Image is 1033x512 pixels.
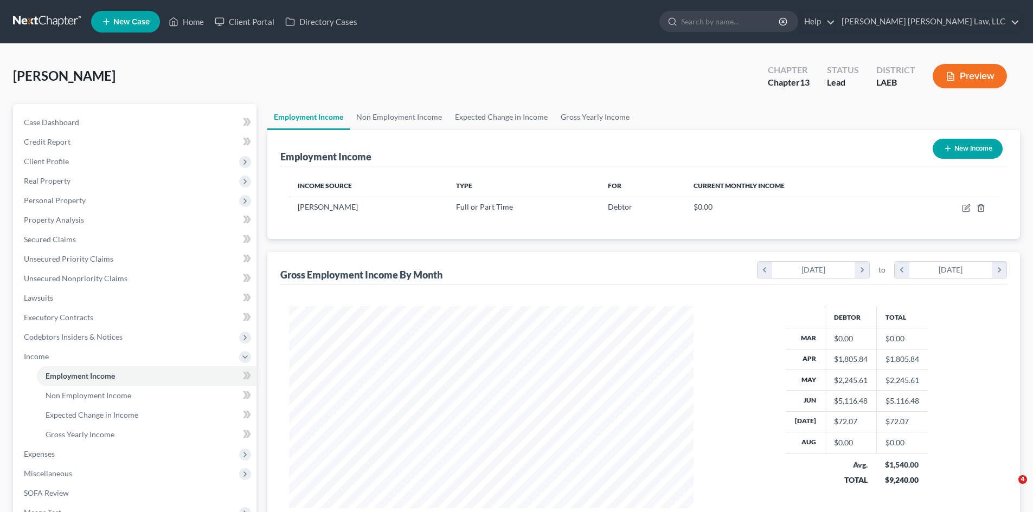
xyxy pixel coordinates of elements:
[24,352,49,361] span: Income
[799,12,835,31] a: Help
[24,196,86,205] span: Personal Property
[15,308,256,327] a: Executory Contracts
[833,475,868,485] div: TOTAL
[836,12,1019,31] a: [PERSON_NAME] [PERSON_NAME] Law, LLC
[267,104,350,130] a: Employment Income
[933,64,1007,88] button: Preview
[24,235,76,244] span: Secured Claims
[209,12,280,31] a: Client Portal
[37,425,256,444] a: Gross Yearly Income
[768,76,810,89] div: Chapter
[15,113,256,132] a: Case Dashboard
[895,262,909,278] i: chevron_left
[350,104,448,130] a: Non Employment Income
[834,333,868,344] div: $0.00
[46,410,138,419] span: Expected Change in Income
[24,313,93,322] span: Executory Contracts
[15,483,256,503] a: SOFA Review
[163,12,209,31] a: Home
[834,354,868,365] div: $1,805.84
[876,432,928,453] td: $0.00
[878,264,886,275] span: to
[46,430,114,439] span: Gross Yearly Income
[280,12,363,31] a: Directory Cases
[24,254,113,263] span: Unsecured Priority Claims
[46,391,131,400] span: Non Employment Income
[786,391,825,411] th: Jun
[992,262,1006,278] i: chevron_right
[1018,475,1027,484] span: 4
[786,432,825,453] th: Aug
[456,182,472,190] span: Type
[24,137,70,146] span: Credit Report
[46,371,115,380] span: Employment Income
[24,157,69,166] span: Client Profile
[800,77,810,87] span: 13
[876,411,928,432] td: $72.07
[909,262,992,278] div: [DATE]
[298,202,358,211] span: [PERSON_NAME]
[834,396,868,406] div: $5,116.48
[15,132,256,152] a: Credit Report
[280,150,371,163] div: Employment Income
[833,459,868,470] div: Avg.
[280,268,442,281] div: Gross Employment Income By Month
[15,249,256,269] a: Unsecured Priority Claims
[876,64,915,76] div: District
[996,475,1022,501] iframe: Intercom live chat
[298,182,352,190] span: Income Source
[876,328,928,349] td: $0.00
[885,475,919,485] div: $9,240.00
[24,274,127,283] span: Unsecured Nonpriority Claims
[15,210,256,230] a: Property Analysis
[786,349,825,370] th: Apr
[24,332,123,341] span: Codebtors Insiders & Notices
[876,370,928,390] td: $2,245.61
[786,328,825,349] th: Mar
[608,182,621,190] span: For
[448,104,554,130] a: Expected Change in Income
[768,64,810,76] div: Chapter
[37,386,256,405] a: Non Employment Income
[827,64,859,76] div: Status
[876,306,928,328] th: Total
[24,176,70,185] span: Real Property
[885,459,919,470] div: $1,540.00
[876,391,928,411] td: $5,116.48
[24,488,69,497] span: SOFA Review
[834,375,868,386] div: $2,245.61
[37,366,256,386] a: Employment Income
[876,76,915,89] div: LAEB
[24,469,72,478] span: Miscellaneous
[772,262,855,278] div: [DATE]
[786,370,825,390] th: May
[694,202,713,211] span: $0.00
[834,416,868,427] div: $72.07
[758,262,772,278] i: chevron_left
[825,306,876,328] th: Debtor
[15,230,256,249] a: Secured Claims
[24,449,55,458] span: Expenses
[933,139,1003,159] button: New Income
[681,11,780,31] input: Search by name...
[608,202,632,211] span: Debtor
[827,76,859,89] div: Lead
[13,68,116,83] span: [PERSON_NAME]
[786,411,825,432] th: [DATE]
[24,215,84,224] span: Property Analysis
[834,437,868,448] div: $0.00
[15,288,256,308] a: Lawsuits
[456,202,513,211] span: Full or Part Time
[24,293,53,302] span: Lawsuits
[37,405,256,425] a: Expected Change in Income
[554,104,636,130] a: Gross Yearly Income
[15,269,256,288] a: Unsecured Nonpriority Claims
[113,18,150,26] span: New Case
[876,349,928,370] td: $1,805.84
[855,262,869,278] i: chevron_right
[24,118,79,127] span: Case Dashboard
[694,182,785,190] span: Current Monthly Income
